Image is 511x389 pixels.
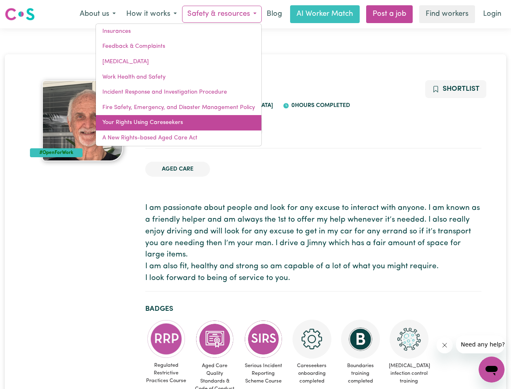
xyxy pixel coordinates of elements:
a: Kenneth's profile picture'#OpenForWork [30,80,136,161]
div: #OpenForWork [30,148,83,157]
p: I am passionate about people and look for any excuse to interact with anyone. I am known as a fri... [145,203,481,284]
a: Your Rights Using Careseekers [96,115,261,130]
iframe: Message from company [456,336,505,353]
img: Kenneth [42,80,123,161]
iframe: Close message [437,337,453,353]
span: Serious Incident Reporting Scheme Course [242,359,284,389]
img: CS Academy: Serious Incident Reporting Scheme course completed [244,320,283,359]
a: AI Worker Match [290,5,360,23]
button: Add to shortlist [425,80,486,98]
a: [MEDICAL_DATA] [96,54,261,70]
iframe: Button to launch messaging window [479,357,505,383]
span: Regulated Restrictive Practices Course [145,358,187,388]
button: Safety & resources [182,6,262,23]
img: CS Academy: COVID-19 Infection Control Training course completed [390,320,428,359]
a: Post a job [366,5,413,23]
img: CS Academy: Careseekers Onboarding course completed [293,320,331,359]
img: CS Academy: Aged Care Quality Standards & Code of Conduct course completed [195,320,234,359]
span: Boundaries training completed [339,359,382,389]
button: How it works [121,6,182,23]
li: Aged Care [145,162,210,177]
img: CS Academy: Regulated Restrictive Practices course completed [147,320,186,358]
img: CS Academy: Boundaries in care and support work course completed [341,320,380,359]
a: Incident Response and Investigation Procedure [96,85,261,100]
a: Feedback & Complaints [96,39,261,54]
span: Careseekers onboarding completed [291,359,333,389]
a: Login [478,5,506,23]
a: Find workers [419,5,475,23]
span: 0 hours completed [289,103,350,109]
a: Careseekers logo [5,5,35,24]
span: Need any help? [5,6,49,12]
div: Safety & resources [95,24,262,146]
a: Insurances [96,24,261,39]
a: Work Health and Safety [96,70,261,85]
span: [MEDICAL_DATA] infection control training [388,359,430,389]
img: Careseekers logo [5,7,35,21]
a: Fire Safety, Emergency, and Disaster Management Policy [96,100,261,115]
a: Blog [262,5,287,23]
h2: Badges [145,305,481,313]
button: About us [74,6,121,23]
a: A New Rights-based Aged Care Act [96,130,261,146]
span: Shortlist [443,85,479,92]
